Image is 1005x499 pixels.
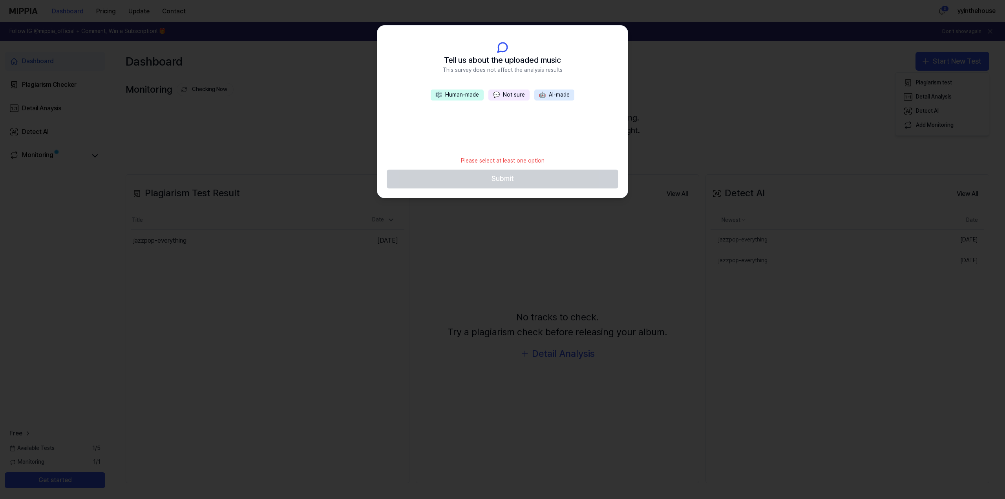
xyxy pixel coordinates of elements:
[493,91,500,98] span: 💬
[444,54,561,66] span: Tell us about the uploaded music
[431,90,484,101] button: 🎼Human-made
[435,91,442,98] span: 🎼
[534,90,574,101] button: 🤖AI-made
[456,152,549,170] div: Please select at least one option
[443,66,563,74] span: This survey does not affect the analysis results
[488,90,530,101] button: 💬Not sure
[539,91,546,98] span: 🤖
